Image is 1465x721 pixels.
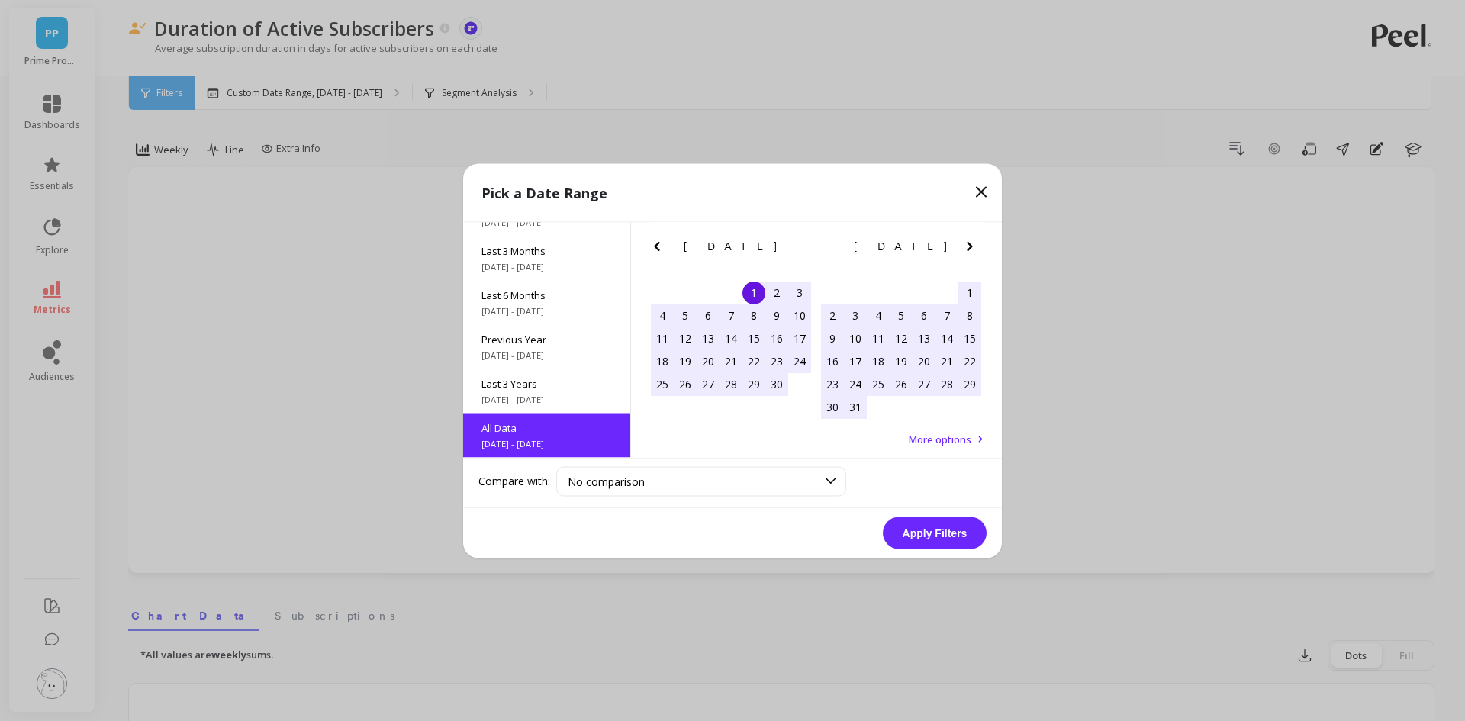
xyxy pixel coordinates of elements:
div: Choose Monday, June 19th, 2017 [674,349,697,372]
div: Choose Saturday, June 10th, 2017 [788,304,811,327]
div: Choose Saturday, June 17th, 2017 [788,327,811,349]
div: Choose Monday, June 12th, 2017 [674,327,697,349]
div: Choose Saturday, July 15th, 2017 [958,327,981,349]
div: Choose Wednesday, June 21st, 2017 [720,349,742,372]
button: Apply Filters [883,517,987,549]
div: Choose Tuesday, June 6th, 2017 [697,304,720,327]
div: Choose Saturday, July 1st, 2017 [958,281,981,304]
div: Choose Thursday, July 27th, 2017 [913,372,935,395]
button: Previous Month [818,237,842,261]
div: Choose Saturday, July 29th, 2017 [958,372,981,395]
span: All Data [481,420,612,434]
div: Choose Thursday, June 29th, 2017 [742,372,765,395]
div: Choose Thursday, June 1st, 2017 [742,281,765,304]
button: Next Month [790,237,815,261]
button: Previous Month [648,237,672,261]
span: Previous Year [481,332,612,346]
span: Last 6 Months [481,288,612,301]
div: Choose Monday, July 17th, 2017 [844,349,867,372]
div: month 2017-07 [821,281,981,418]
div: Choose Wednesday, July 12th, 2017 [890,327,913,349]
span: [DATE] - [DATE] [481,393,612,405]
span: [DATE] - [DATE] [481,260,612,272]
div: Choose Tuesday, July 11th, 2017 [867,327,890,349]
div: Choose Friday, June 23rd, 2017 [765,349,788,372]
div: Choose Friday, June 16th, 2017 [765,327,788,349]
div: Choose Sunday, July 23rd, 2017 [821,372,844,395]
span: [DATE] - [DATE] [481,304,612,317]
div: Choose Friday, June 9th, 2017 [765,304,788,327]
div: Choose Friday, July 28th, 2017 [935,372,958,395]
div: Choose Tuesday, June 27th, 2017 [697,372,720,395]
span: No comparison [568,474,645,488]
div: Choose Friday, June 2nd, 2017 [765,281,788,304]
span: Last 3 Years [481,376,612,390]
div: Choose Tuesday, July 18th, 2017 [867,349,890,372]
button: Next Month [961,237,985,261]
div: Choose Tuesday, June 20th, 2017 [697,349,720,372]
div: Choose Saturday, June 3rd, 2017 [788,281,811,304]
div: Choose Wednesday, July 19th, 2017 [890,349,913,372]
div: Choose Friday, July 14th, 2017 [935,327,958,349]
div: Choose Wednesday, June 7th, 2017 [720,304,742,327]
div: Choose Friday, July 7th, 2017 [935,304,958,327]
span: [DATE] [684,240,779,252]
div: Choose Wednesday, July 5th, 2017 [890,304,913,327]
div: Choose Sunday, June 18th, 2017 [651,349,674,372]
span: More options [909,432,971,446]
span: [DATE] - [DATE] [481,437,612,449]
div: Choose Tuesday, June 13th, 2017 [697,327,720,349]
span: [DATE] [854,240,949,252]
div: Choose Sunday, June 4th, 2017 [651,304,674,327]
div: Choose Wednesday, July 26th, 2017 [890,372,913,395]
span: Last 3 Months [481,243,612,257]
div: Choose Wednesday, June 14th, 2017 [720,327,742,349]
div: Choose Monday, July 24th, 2017 [844,372,867,395]
div: Choose Sunday, July 16th, 2017 [821,349,844,372]
div: Choose Tuesday, July 25th, 2017 [867,372,890,395]
div: Choose Monday, July 10th, 2017 [844,327,867,349]
span: [DATE] - [DATE] [481,216,612,228]
div: Choose Sunday, July 9th, 2017 [821,327,844,349]
div: Choose Sunday, June 25th, 2017 [651,372,674,395]
div: month 2017-06 [651,281,811,395]
label: Compare with: [478,474,550,489]
div: Choose Saturday, June 24th, 2017 [788,349,811,372]
div: Choose Monday, June 5th, 2017 [674,304,697,327]
div: Choose Saturday, July 8th, 2017 [958,304,981,327]
div: Choose Friday, June 30th, 2017 [765,372,788,395]
div: Choose Sunday, July 2nd, 2017 [821,304,844,327]
div: Choose Thursday, July 6th, 2017 [913,304,935,327]
div: Choose Wednesday, June 28th, 2017 [720,372,742,395]
div: Choose Monday, July 31st, 2017 [844,395,867,418]
div: Choose Thursday, June 15th, 2017 [742,327,765,349]
div: Choose Monday, July 3rd, 2017 [844,304,867,327]
div: Choose Friday, July 21st, 2017 [935,349,958,372]
div: Choose Thursday, June 22nd, 2017 [742,349,765,372]
div: Choose Thursday, June 8th, 2017 [742,304,765,327]
p: Pick a Date Range [481,182,607,203]
div: Choose Tuesday, July 4th, 2017 [867,304,890,327]
div: Choose Saturday, July 22nd, 2017 [958,349,981,372]
div: Choose Thursday, July 20th, 2017 [913,349,935,372]
div: Choose Thursday, July 13th, 2017 [913,327,935,349]
div: Choose Sunday, June 11th, 2017 [651,327,674,349]
div: Choose Monday, June 26th, 2017 [674,372,697,395]
div: Choose Sunday, July 30th, 2017 [821,395,844,418]
span: [DATE] - [DATE] [481,349,612,361]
